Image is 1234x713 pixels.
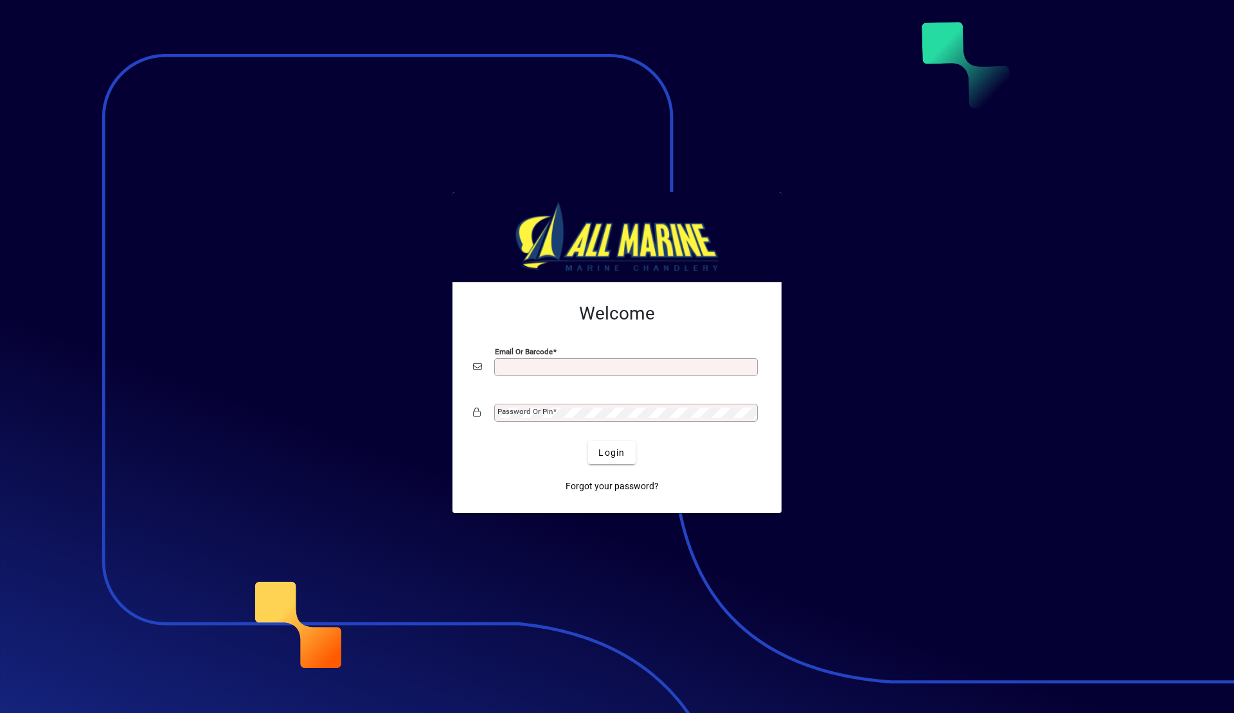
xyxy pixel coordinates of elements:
[495,347,553,356] mat-label: Email or Barcode
[588,441,635,464] button: Login
[497,407,553,416] mat-label: Password or Pin
[598,446,625,460] span: Login
[473,303,761,325] h2: Welcome
[560,474,664,498] a: Forgot your password?
[566,480,659,493] span: Forgot your password?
